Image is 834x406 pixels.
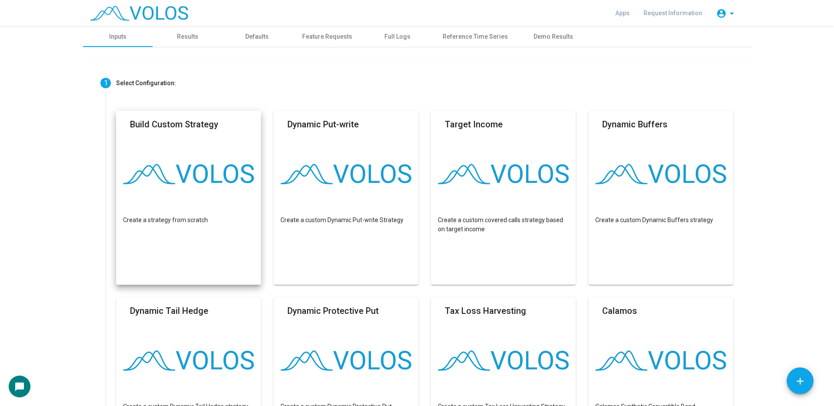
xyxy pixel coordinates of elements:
img: logo.png [280,350,411,371]
mat-card-title: Dynamic Buffers [602,118,667,131]
div: Reference Time Series [443,32,508,41]
img: logo.png [595,350,726,371]
mat-card-title: Tax Loss Harvesting [445,304,526,317]
mat-card-title: Build Custom Strategy [130,118,218,131]
mat-card-title: Target Income [445,118,503,131]
div: Defaults [245,32,269,41]
mat-icon: add [794,376,806,387]
div: Inputs [109,32,127,41]
span: Apps [615,10,630,17]
mat-card-title: Dynamic Tail Hedge [130,304,208,317]
p: Create a custom Dynamic Buffers strategy [595,216,726,225]
img: logo.png [123,164,254,184]
p: Create a custom Dynamic Put-write Strategy [280,216,411,225]
div: Feature Requests [302,32,352,41]
img: logo.png [438,164,569,184]
p: Create a custom covered calls strategy based on target income [438,216,569,234]
div: Full Logs [384,32,410,41]
div: Demo Results [534,32,573,41]
img: logo.png [123,350,254,371]
mat-card-title: Dynamic Put-write [287,118,359,131]
a: Apps [608,5,637,21]
div: Results [177,32,198,41]
mat-card-title: Dynamic Protective Put [287,304,379,317]
mat-icon: account_circle [716,8,727,19]
p: Create a strategy from scratch [123,216,254,225]
mat-icon: arrow_drop_down [727,8,737,19]
mat-icon: chat_bubble [14,382,25,392]
img: logo.png [595,164,726,184]
span: 1 [104,79,108,87]
img: logo.png [438,350,569,371]
a: Request Information [637,5,709,21]
img: logo.png [280,164,411,184]
mat-card-title: Calamos [602,304,637,317]
button: Add icon [787,367,814,394]
div: Select Configuration: [116,79,176,88]
span: Request Information [644,10,702,17]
